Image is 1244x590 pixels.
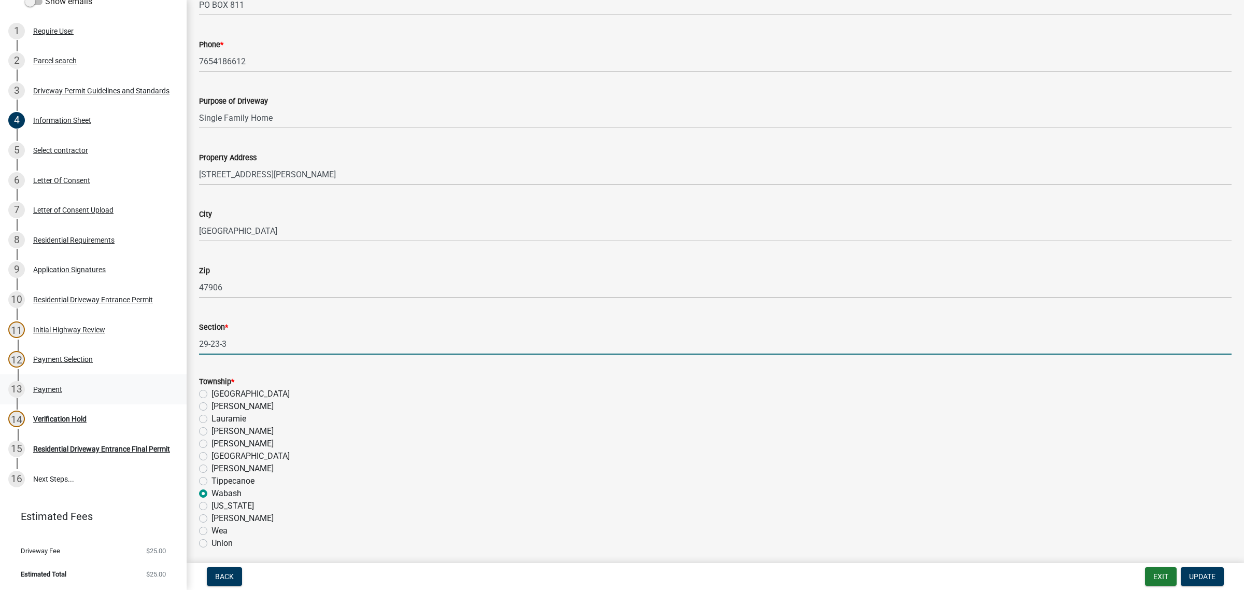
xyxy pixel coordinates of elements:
[199,378,234,386] label: Township
[33,356,93,363] div: Payment Selection
[8,261,25,278] div: 9
[211,487,242,500] label: Wabash
[8,82,25,99] div: 3
[211,438,274,450] label: [PERSON_NAME]
[8,321,25,338] div: 11
[21,547,60,554] span: Driveway Fee
[211,400,274,413] label: [PERSON_NAME]
[8,112,25,129] div: 4
[211,450,290,462] label: [GEOGRAPHIC_DATA]
[33,296,153,303] div: Residential Driveway Entrance Permit
[211,462,274,475] label: [PERSON_NAME]
[8,202,25,218] div: 7
[211,500,254,512] label: [US_STATE]
[199,324,228,331] label: Section
[1145,567,1177,586] button: Exit
[33,236,115,244] div: Residential Requirements
[33,326,105,333] div: Initial Highway Review
[8,291,25,308] div: 10
[199,41,223,49] label: Phone
[1189,572,1215,581] span: Update
[8,52,25,69] div: 2
[146,571,166,578] span: $25.00
[33,415,87,423] div: Verification Hold
[199,98,268,105] label: Purpose of Driveway
[215,572,234,581] span: Back
[211,525,228,537] label: Wea
[8,172,25,189] div: 6
[146,547,166,554] span: $25.00
[211,537,233,550] label: Union
[33,147,88,154] div: Select contractor
[8,506,170,527] a: Estimated Fees
[211,425,274,438] label: [PERSON_NAME]
[8,23,25,39] div: 1
[211,413,246,425] label: Lauramie
[8,411,25,427] div: 14
[8,142,25,159] div: 5
[207,567,242,586] button: Back
[211,475,255,487] label: Tippecanoe
[33,177,90,184] div: Letter Of Consent
[33,57,77,64] div: Parcel search
[33,386,62,393] div: Payment
[33,445,170,453] div: Residential Driveway Entrance Final Permit
[1181,567,1224,586] button: Update
[8,351,25,368] div: 12
[8,441,25,457] div: 15
[8,232,25,248] div: 8
[8,381,25,398] div: 13
[199,268,210,275] label: Zip
[211,512,274,525] label: [PERSON_NAME]
[33,266,106,273] div: Application Signatures
[8,471,25,487] div: 16
[33,87,169,94] div: Driveway Permit Guidelines and Standards
[211,388,290,400] label: [GEOGRAPHIC_DATA]
[21,571,66,578] span: Estimated Total
[199,211,212,218] label: City
[33,206,114,214] div: Letter of Consent Upload
[33,27,74,35] div: Require User
[199,154,257,162] label: Property Address
[33,117,91,124] div: Information Sheet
